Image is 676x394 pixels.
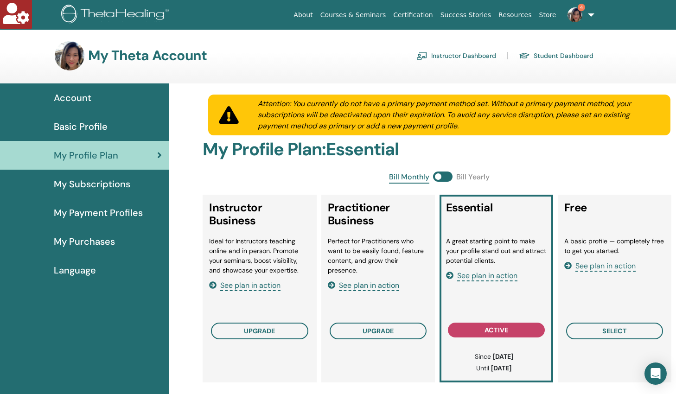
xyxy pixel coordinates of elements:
button: upgrade [211,323,308,339]
a: See plan in action [328,280,399,290]
button: select [566,323,663,339]
a: Courses & Seminars [317,6,390,24]
div: Open Intercom Messenger [644,362,667,385]
a: See plan in action [564,261,636,271]
img: chalkboard-teacher.svg [416,51,427,60]
span: Account [54,91,91,105]
span: Bill Yearly [456,172,490,184]
div: Attention: You currently do not have a primary payment method set. Without a primary payment meth... [247,98,670,132]
span: upgrade [244,327,275,335]
p: Since [451,352,537,362]
img: default.jpg [55,41,84,70]
h3: My Theta Account [88,47,207,64]
span: select [602,327,627,335]
span: My Purchases [54,235,115,248]
span: See plan in action [457,271,517,281]
a: Instructor Dashboard [416,48,496,63]
a: See plan in action [209,280,281,290]
b: [DATE] [493,352,513,361]
a: See plan in action [446,271,517,280]
span: My Payment Profiles [54,206,143,220]
a: About [290,6,316,24]
span: See plan in action [220,280,281,291]
span: upgrade [363,327,394,335]
a: Store [536,6,560,24]
b: [DATE] [491,364,511,372]
li: Ideal for Instructors teaching online and in person. Promote your seminars, boost visibility, and... [209,236,310,275]
img: default.jpg [568,7,582,22]
span: Language [54,263,96,277]
a: Student Dashboard [519,48,593,63]
span: Basic Profile [54,120,108,133]
span: Bill Monthly [389,172,429,184]
h2: My Profile Plan : Essential [203,139,676,160]
p: Until [451,363,537,373]
span: My Subscriptions [54,177,130,191]
span: See plan in action [575,261,636,272]
img: logo.png [61,5,172,25]
li: Perfect for Practitioners who want to be easily found, feature content, and grow their presence. [328,236,428,275]
span: 4 [578,4,585,11]
a: Resources [495,6,536,24]
img: graduation-cap.svg [519,52,530,60]
a: Success Stories [437,6,495,24]
span: See plan in action [339,280,399,291]
span: My Profile Plan [54,148,118,162]
button: upgrade [330,323,427,339]
li: A basic profile — completely free to get you started. [564,236,665,256]
span: active [485,326,508,334]
a: Certification [389,6,436,24]
button: active [448,323,545,337]
li: A great starting point to make your profile stand out and attract potential clients. [446,236,547,266]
